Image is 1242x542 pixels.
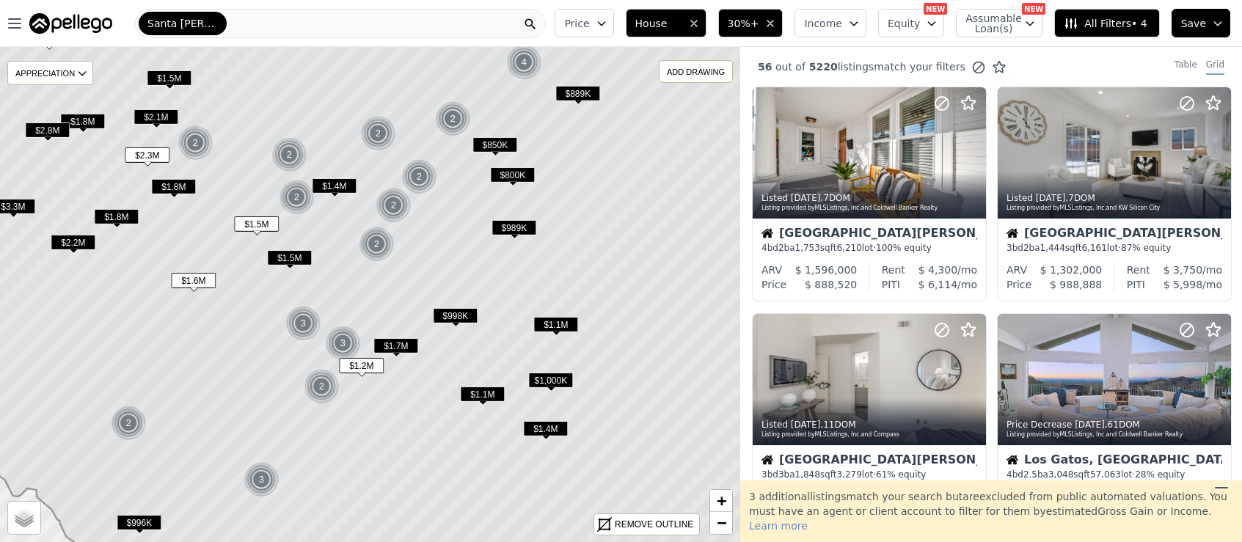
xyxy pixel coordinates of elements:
[325,326,360,361] div: 3
[51,235,95,256] div: $2.2M
[492,220,536,235] span: $989K
[794,9,866,37] button: Income
[1007,192,1224,204] div: Listed , 7 DOM
[376,188,411,223] div: 2
[1007,227,1018,239] img: House
[279,180,315,215] img: g1.png
[761,263,782,277] div: ARV
[1007,204,1224,213] div: Listing provided by MLSListings, Inc. and KW Silicon City
[804,16,842,31] span: Income
[740,59,1007,75] div: out of listings
[433,308,478,329] div: $998K
[1127,263,1150,277] div: Rent
[234,216,279,238] div: $1.5M
[178,125,213,161] img: g1.png
[271,137,307,172] img: g1.png
[718,9,783,37] button: 30%+
[761,242,977,254] div: 4 bd 2 ba sqft lot · 100% equity
[1127,277,1145,292] div: PITI
[761,204,979,213] div: Listing provided by MLSListings, Inc. and Coldwell Banker Realty
[147,70,191,92] div: $1.5M
[472,137,517,153] span: $850K
[360,116,395,151] div: 2
[882,277,900,292] div: PITI
[1007,277,1031,292] div: Price
[1007,454,1018,466] img: House
[285,306,321,341] div: 3
[151,179,196,200] div: $1.8M
[435,101,471,136] img: g1.png
[359,227,394,262] div: 2
[60,114,105,129] span: $1.8M
[151,179,196,194] span: $1.8M
[1007,431,1224,439] div: Listing provided by MLSListings, Inc. and Coldwell Banker Realty
[433,308,478,323] span: $998K
[111,406,147,441] img: g1.png
[900,277,977,292] div: /mo
[1175,59,1197,75] div: Table
[758,61,772,73] span: 56
[523,421,568,436] span: $1.4M
[564,16,589,31] span: Price
[117,515,161,530] span: $996K
[1075,420,1105,430] time: 2025-08-07 16:25
[339,358,384,379] div: $1.2M
[874,59,965,74] span: match your filters
[1007,419,1224,431] div: Price Decrease , 61 DOM
[1007,242,1222,254] div: 3 bd 2 ba sqft lot · 87% equity
[134,109,178,131] div: $2.1M
[1164,279,1202,290] span: $ 5,998
[761,454,773,466] img: House
[8,502,40,534] a: Layers
[279,180,314,215] div: 2
[376,188,412,223] img: g1.png
[752,87,985,301] a: Listed [DATE],7DOMListing provided byMLSListings, Inc.and Coldwell Banker RealtyHouse[GEOGRAPHIC_...
[752,313,985,528] a: Listed [DATE],11DOMListing provided byMLSListings, Inc.and CompassHouse[GEOGRAPHIC_DATA][PERSON_N...
[965,13,1012,34] span: Assumable Loan(s)
[51,235,95,250] span: $2.2M
[401,159,437,194] img: g1.png
[490,167,535,183] span: $800K
[506,45,542,80] img: g1.png
[749,520,808,532] span: Learn more
[1007,263,1027,277] div: ARV
[1036,193,1066,203] time: 2025-08-11 18:25
[905,263,977,277] div: /mo
[304,369,340,404] img: g1.png
[761,454,977,469] div: [GEOGRAPHIC_DATA][PERSON_NAME] (Edenvale-Seven Trees)
[761,431,979,439] div: Listing provided by MLSListings, Inc. and Compass
[761,419,979,431] div: Listed , 11 DOM
[761,277,786,292] div: Price
[460,387,505,408] div: $1.1M
[882,263,905,277] div: Rent
[761,227,977,242] div: [GEOGRAPHIC_DATA][PERSON_NAME] ([GEOGRAPHIC_DATA])
[795,243,820,253] span: 1,753
[660,61,732,82] div: ADD DRAWING
[339,358,384,373] span: $1.2M
[1007,454,1222,469] div: Los Gatos, [GEOGRAPHIC_DATA]
[472,137,517,158] div: $850K
[533,317,578,332] span: $1.1M
[94,209,139,230] div: $1.8M
[1064,16,1147,31] span: All Filters • 4
[878,9,944,37] button: Equity
[533,317,578,338] div: $1.1M
[1050,279,1102,290] span: $ 988,888
[134,109,178,125] span: $2.1M
[1145,277,1222,292] div: /mo
[1206,59,1224,75] div: Grid
[1054,9,1159,37] button: All Filters• 4
[490,167,535,188] div: $800K
[805,279,857,290] span: $ 888,520
[1081,243,1106,253] span: 6,161
[1007,227,1222,242] div: [GEOGRAPHIC_DATA][PERSON_NAME] ([GEOGRAPHIC_DATA][PERSON_NAME])
[761,192,979,204] div: Listed , 7 DOM
[806,61,838,73] span: 5220
[728,16,759,31] span: 30%+
[304,369,339,404] div: 2
[717,513,726,532] span: −
[836,243,861,253] span: 6,210
[373,338,418,354] span: $1.7M
[791,420,821,430] time: 2025-08-07 23:05
[956,9,1042,37] button: Assumable Loan(s)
